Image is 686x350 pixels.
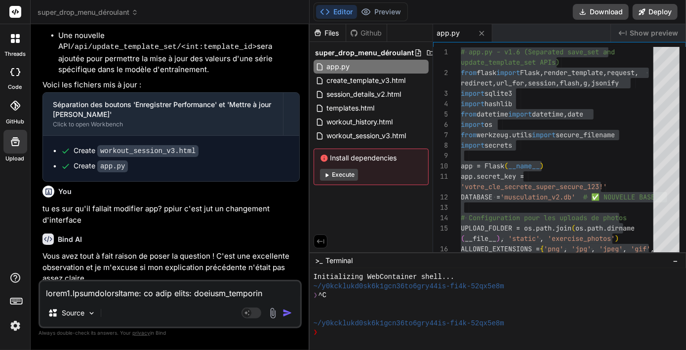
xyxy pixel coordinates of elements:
span: privacy [132,330,150,336]
span: from [461,110,477,118]
label: Upload [6,155,25,163]
p: Source [62,308,84,318]
h6: You [58,187,72,196]
span: os.path.dirname [575,224,635,233]
span: ALLOWED_EXTENSIONS = [461,244,540,253]
span: datetime [477,110,508,118]
div: 16 [433,244,448,254]
button: Editor [316,5,357,19]
span: flask [477,68,496,77]
span: sqlite3 [484,89,512,98]
span: import [461,89,484,98]
button: Execute [320,169,358,181]
div: 2 [433,68,448,78]
span: Flask [520,68,540,77]
span: secrets [484,141,512,150]
span: , [556,78,560,87]
span: , [603,68,607,77]
span: super_drop_menu_déroulant [316,48,414,58]
span: Terminal [326,256,353,266]
div: 8 [433,140,448,151]
div: Github [346,28,387,38]
span: __file__ [465,234,496,243]
span: 'png' [544,244,564,253]
span: ❯ [314,291,319,300]
div: 1 [433,47,448,57]
span: session [528,78,556,87]
span: g [583,78,587,87]
p: Voici les fichiers mis à jour : [42,79,300,91]
span: app.py [437,28,460,38]
span: >_ [316,256,323,266]
span: # ✅ NOUVELLE BASE [583,193,655,201]
div: 15 [433,223,448,233]
p: tu es sur qu'il fallait modifier app? ppiur c'est jut un changement d'interface [42,203,300,226]
span: __name__ [508,161,540,170]
div: 6 [433,119,448,130]
span: { [540,244,544,253]
span: os [484,120,492,129]
span: redirect [461,78,492,87]
span: ) [615,234,619,243]
span: ) [540,161,544,170]
span: templates.html [326,102,376,114]
p: Always double-check its answers. Your in Bind [39,328,302,338]
span: date [567,110,583,118]
span: import [508,110,532,118]
button: Deploy [633,4,678,20]
span: Show preview [630,28,678,38]
span: 'exercise_photos' [548,234,615,243]
img: Pick Models [87,309,96,317]
span: # Configuration pour les uploads de photos [461,213,627,222]
div: Click to open Workbench [53,120,273,128]
span: − [673,256,678,266]
span: # app.py - v1.6 (Separated save_set and [461,47,615,56]
button: Download [573,4,629,20]
span: , [579,78,583,87]
span: import [461,141,484,150]
div: 13 [433,202,448,213]
span: render_template [544,68,603,77]
span: app = Flask [461,161,504,170]
span: ( [571,224,575,233]
code: /api/update_template_set/<int:template_id> [70,43,257,51]
code: app.py [97,160,128,172]
img: icon [282,308,292,318]
div: Files [310,28,346,38]
span: datetime [532,110,564,118]
div: 3 [433,88,448,99]
span: import [532,130,556,139]
span: from [461,68,477,77]
span: secure_filename [556,130,615,139]
span: , [587,78,591,87]
span: import [461,99,484,108]
span: , [540,68,544,77]
span: from [461,130,477,139]
span: session_details_v2.html [326,88,403,100]
div: Create [74,146,199,156]
span: workout_session_v3.html [326,130,407,142]
span: super_drop_menu_déroulant [38,7,138,17]
div: 5 [433,109,448,119]
span: 'jpeg' [599,244,623,253]
li: Une nouvelle API sera ajoutée pour permettre la mise à jour des valeurs d'une série spécifique da... [58,30,300,76]
span: workout_history.html [326,116,394,128]
button: Preview [357,5,405,19]
span: 'jpg' [571,244,591,253]
span: ~/y0kcklukd0sk6k1gcn36to6gry44is-fi4k-52qx5e8m [314,282,504,291]
div: 4 [433,99,448,109]
span: DATABASE = [461,193,500,201]
span: jsonify [591,78,619,87]
div: Create [74,161,128,171]
span: 'static' [508,234,540,243]
div: 7 [433,130,448,140]
span: import [461,120,484,129]
span: 'votre_cle_secrete_super_secure_123!' [461,182,607,191]
h6: Bind AI [58,234,82,244]
span: app.secret_key = [461,172,524,181]
span: import [496,68,520,77]
div: 9 [433,151,448,161]
span: , [591,244,595,253]
span: , [492,78,496,87]
div: 11 [433,171,448,182]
